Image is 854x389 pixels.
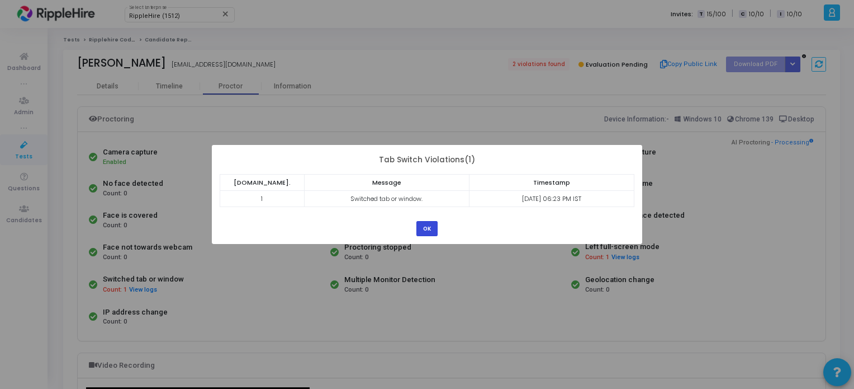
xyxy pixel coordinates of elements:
th: Timestamp [469,175,634,191]
td: [DATE] 06:23 PM IST [469,191,634,207]
td: Switched tab or window. [304,191,469,207]
div: Tab Switch Violations(1) [220,153,635,165]
th: Message [304,175,469,191]
th: [DOMAIN_NAME]. [220,175,304,191]
td: 1 [220,191,304,207]
button: OK [416,221,438,236]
